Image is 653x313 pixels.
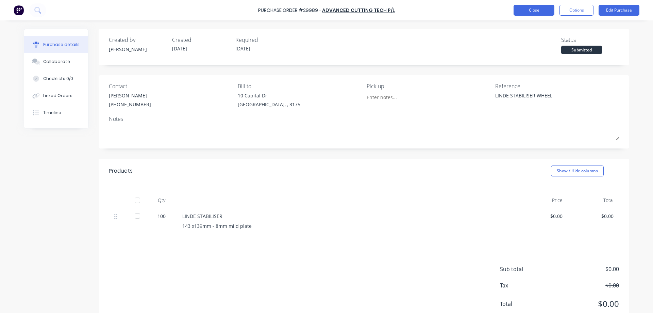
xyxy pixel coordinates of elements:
[43,93,72,99] div: Linked Orders
[551,281,619,289] span: $0.00
[43,76,73,82] div: Checklists 0/0
[551,298,619,310] span: $0.00
[146,193,177,207] div: Qty
[43,59,70,65] div: Collaborate
[24,36,88,53] button: Purchase details
[238,92,300,99] div: 10 Capital Dr
[109,36,167,44] div: Created by
[551,166,604,176] button: Show / Hide columns
[14,5,24,15] img: Factory
[522,213,563,220] div: $0.00
[561,46,602,54] div: Submitted
[573,213,614,220] div: $0.00
[109,115,619,123] div: Notes
[235,36,293,44] div: Required
[152,213,171,220] div: 100
[561,36,619,44] div: Status
[258,7,321,14] div: Purchase Order #29989 -
[599,5,639,16] button: Edit Purchase
[568,193,619,207] div: Total
[109,92,151,99] div: [PERSON_NAME]
[24,87,88,104] button: Linked Orders
[24,104,88,121] button: Timeline
[367,92,429,102] input: Enter notes...
[322,7,395,14] a: ADVANCED CUTTING TECH P/L
[182,213,512,220] div: LINDE STABILISER
[517,193,568,207] div: Price
[500,265,551,273] span: Sub total
[172,36,230,44] div: Created
[24,53,88,70] button: Collaborate
[238,82,362,90] div: Bill to
[500,300,551,308] span: Total
[182,222,512,230] div: 143 x139mm - 8mm mild plate
[43,42,80,48] div: Purchase details
[367,82,490,90] div: Pick up
[500,281,551,289] span: Tax
[109,46,167,53] div: [PERSON_NAME]
[238,101,300,108] div: [GEOGRAPHIC_DATA], , 3175
[495,92,580,107] textarea: LINDE STABILISER WHEEL
[559,5,593,16] button: Options
[514,5,554,16] button: Close
[109,101,151,108] div: [PHONE_NUMBER]
[551,265,619,273] span: $0.00
[109,82,233,90] div: Contact
[24,70,88,87] button: Checklists 0/0
[109,167,133,175] div: Products
[43,110,61,116] div: Timeline
[495,82,619,90] div: Reference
